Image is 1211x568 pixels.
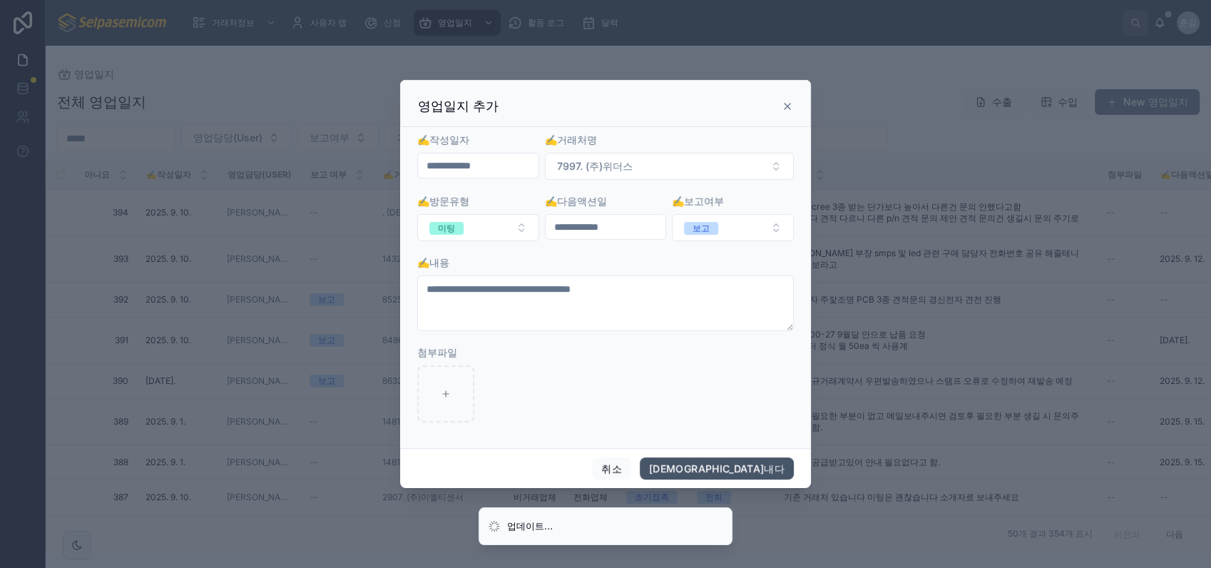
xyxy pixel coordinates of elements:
[640,457,794,480] button: [DEMOGRAPHIC_DATA]내다
[417,346,457,358] span: 첨부파일
[557,159,633,173] span: 7997. (주)위더스
[672,214,794,241] button: 선택 버튼
[592,457,631,480] button: 취소
[545,133,597,146] span: ✍️거래처명
[672,195,724,207] span: ✍️보고여부
[418,98,499,115] h3: 영업일지 추가
[417,214,539,241] button: 선택 버튼
[417,133,469,146] span: ✍️작성일자
[417,256,449,268] span: ✍️내용
[545,153,794,180] button: 선택 버튼
[438,222,455,235] div: 미팅
[693,222,710,235] div: 보고
[545,195,607,207] span: ✍️다음액션일
[507,519,553,534] div: 업데이트...
[417,195,469,207] span: ✍️방문유형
